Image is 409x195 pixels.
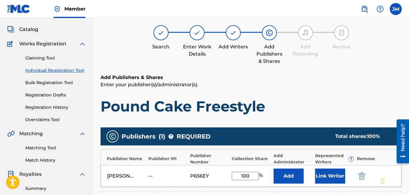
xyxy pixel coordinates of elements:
[25,55,86,61] a: Claiming Tool
[358,3,370,15] a: Public Search
[25,92,86,98] a: Registration Drafts
[25,157,86,163] a: Match History
[361,5,368,13] img: search
[79,130,86,137] img: expand
[101,97,402,115] h1: Pound Cake Freestyle
[379,166,409,195] iframe: Chat Widget
[177,132,211,141] span: REQUIRED
[381,172,384,190] div: Drag
[107,156,145,162] div: Publisher Name
[19,40,66,47] span: Works Registration
[376,5,384,13] img: help
[349,157,354,161] span: ?
[148,156,187,162] div: Publisher IPI
[290,43,321,58] div: Add Recording
[266,29,273,36] img: step indicator icon for Add Publishers & Shares
[19,26,38,33] span: Catalog
[25,185,86,192] a: Summary
[254,43,284,65] div: Add Publishers & Shares
[146,43,176,50] div: Search
[335,133,390,140] div: Total shares:
[182,43,212,58] div: Enter Work Details
[367,133,380,139] span: 100 %
[157,29,165,36] img: step indicator icon for Search
[232,156,270,162] div: Collection Share
[19,171,42,178] span: Royalties
[7,11,44,19] a: SummarySummary
[7,40,15,47] img: Works Registration
[230,29,237,36] img: step indicator icon for Add Writers
[392,117,409,166] iframe: Resource Center
[25,145,86,151] a: Matching Tool
[25,67,86,74] a: Individual Registration Tool
[25,80,86,86] a: Bulk Registration Tool
[7,5,30,13] img: MLC Logo
[358,172,365,180] img: 12a2ab48e56ec057fbd8.svg
[274,153,312,165] div: Add Administrator
[54,5,61,13] img: Top Rightsholder
[218,43,248,50] div: Add Writers
[79,171,86,178] img: expand
[7,26,38,33] a: CatalogCatalog
[109,133,116,140] img: publishers
[315,153,354,165] div: Represented Writers
[101,74,402,81] h6: Add Publishers & Shares
[194,29,201,36] img: step indicator icon for Enter Work Details
[7,26,14,33] img: Catalog
[7,130,15,137] img: Matching
[64,5,85,12] span: Member
[101,81,402,88] p: Enter your publisher(s)/administrator(s).
[302,29,309,36] img: step indicator icon for Add Recording
[169,134,173,139] span: ?
[159,132,165,141] span: ( 1 )
[374,3,386,15] div: Help
[25,104,86,111] a: Registration History
[7,171,14,178] img: Royalties
[315,169,345,184] button: Link Writer
[122,132,156,141] span: Publishers
[327,43,357,50] div: Review
[390,3,402,15] div: User Menu
[79,40,86,47] img: expand
[259,172,264,180] span: %
[274,169,304,184] button: Add
[357,156,395,162] div: Remove
[338,29,345,36] img: step indicator icon for Review
[19,130,43,137] span: Matching
[190,153,229,165] div: Publisher Number
[25,117,86,123] a: Overclaims Tool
